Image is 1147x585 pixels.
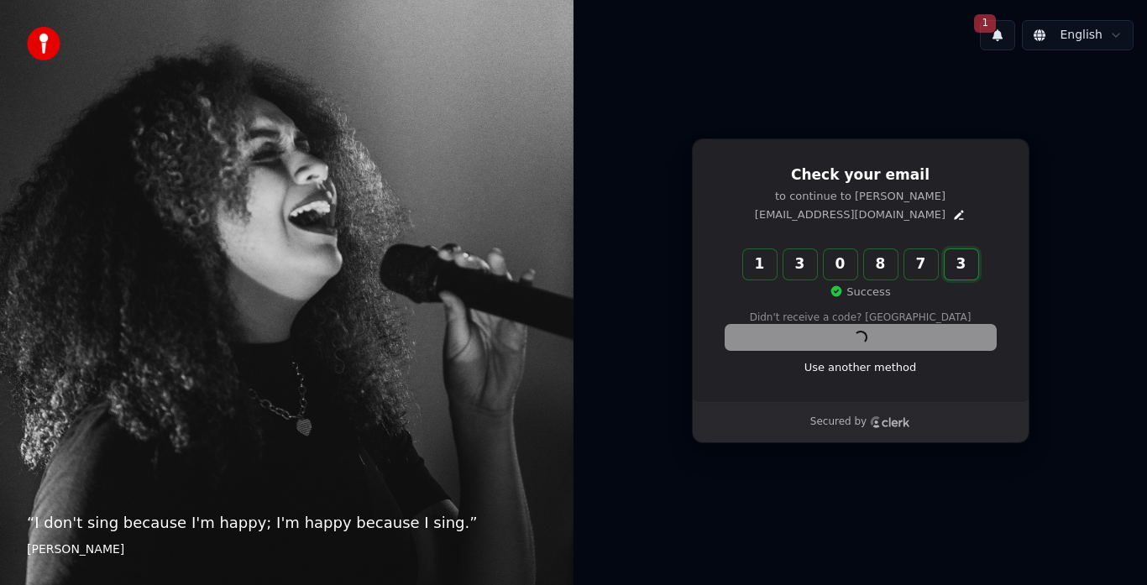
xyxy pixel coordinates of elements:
[870,416,910,428] a: Clerk logo
[27,541,547,558] footer: [PERSON_NAME]
[830,285,890,300] p: Success
[952,208,966,222] button: Edit
[27,511,547,535] p: “ I don't sing because I'm happy; I'm happy because I sing. ”
[725,165,996,185] h1: Check your email
[974,14,996,33] span: 1
[743,249,1012,279] input: Enter verification code
[755,207,945,222] p: [EMAIL_ADDRESS][DOMAIN_NAME]
[725,189,996,204] p: to continue to [PERSON_NAME]
[27,27,60,60] img: youka
[810,415,867,429] p: Secured by
[980,20,1015,50] button: 1
[804,360,917,375] a: Use another method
